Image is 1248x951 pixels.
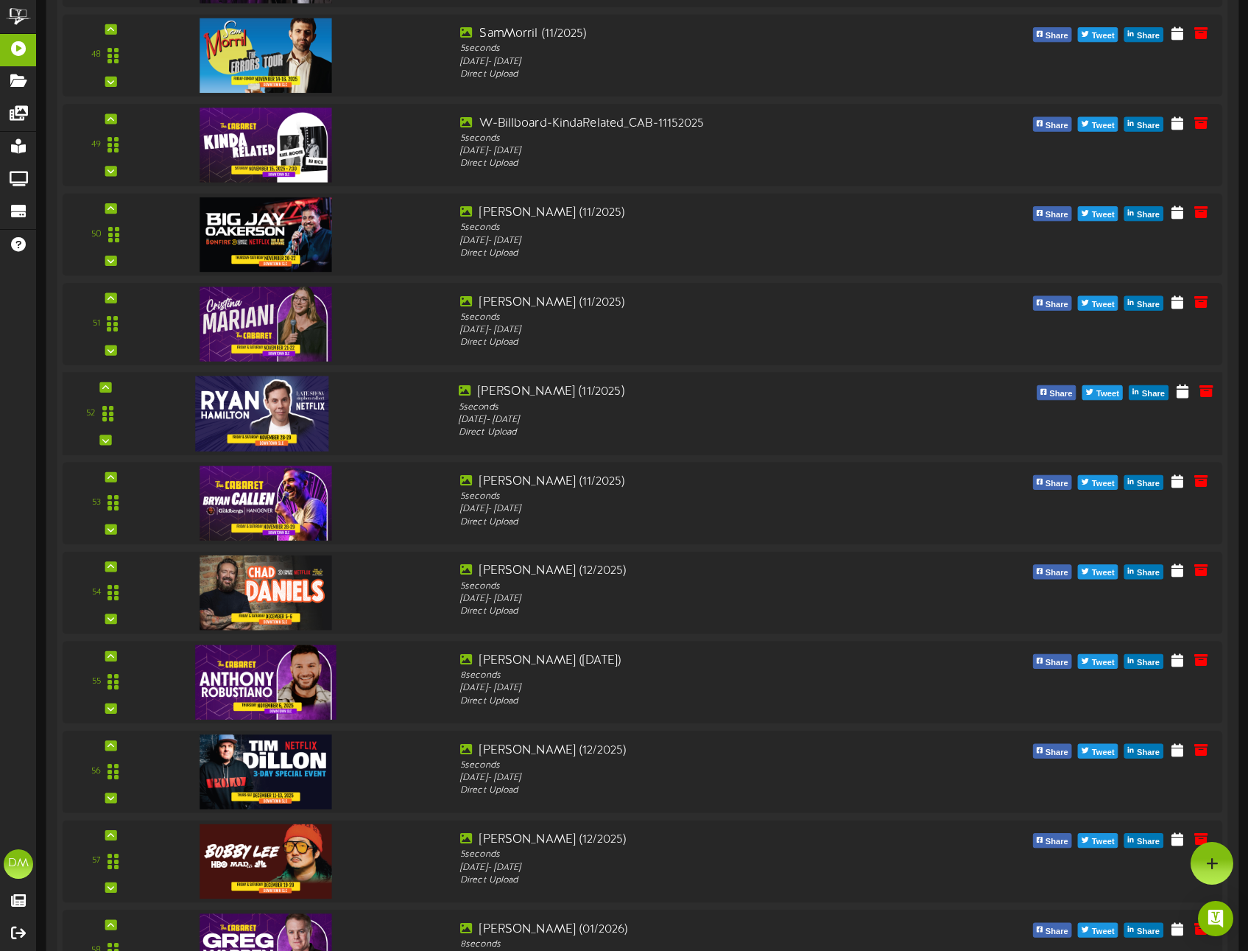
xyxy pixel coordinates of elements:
div: [DATE] - [DATE] [460,682,921,695]
span: Share [1134,207,1163,223]
div: [DATE] - [DATE] [460,55,921,68]
div: 55 [92,676,101,689]
button: Share [1124,564,1163,579]
div: Direct Upload [460,337,921,349]
button: Share [1037,385,1076,400]
div: 5 seconds [460,43,921,55]
div: 5 seconds [460,222,921,234]
button: Tweet [1078,475,1118,490]
span: Share [1134,476,1163,492]
img: 97e85d0d-f04b-43de-88cf-db4c42167d63.jpg [200,18,332,93]
span: Tweet [1089,745,1118,761]
div: 50 [91,228,102,241]
span: Share [1043,207,1071,223]
button: Share [1032,923,1071,938]
span: Share [1134,118,1163,134]
div: Direct Upload [460,248,921,260]
span: Tweet [1089,297,1118,313]
span: Tweet [1089,924,1118,940]
div: [PERSON_NAME] (01/2026) [460,921,921,938]
span: Share [1134,297,1163,313]
button: Share [1124,117,1163,132]
div: Direct Upload [460,69,921,81]
button: Tweet [1078,833,1118,848]
button: Share [1032,475,1071,490]
div: 57 [92,855,101,868]
button: Share [1124,923,1163,938]
button: Share [1124,475,1163,490]
div: [DATE] - [DATE] [459,414,924,427]
button: Share [1032,564,1071,579]
span: Share [1043,655,1071,671]
div: [DATE] - [DATE] [460,324,921,337]
div: Direct Upload [460,695,921,708]
div: 5 seconds [460,312,921,324]
img: 1ed393c1-b396-49ba-9895-19e5febf5cf5.jpg [200,197,332,272]
div: SamMorril (11/2025) [460,26,921,43]
span: Share [1043,297,1071,313]
button: Tweet [1082,385,1123,400]
button: Share [1032,833,1071,848]
div: 48 [91,49,101,62]
div: [PERSON_NAME] (12/2025) [460,742,921,759]
div: [PERSON_NAME] (11/2025) [459,384,924,401]
span: Share [1134,655,1163,671]
div: 8 seconds [460,670,921,682]
div: Direct Upload [460,785,921,797]
div: [DATE] - [DATE] [460,234,921,247]
img: 2b5f8642-8f70-4a2d-a226-ddf63a0f7930.jpg [200,824,332,899]
div: 52 [86,407,95,421]
div: [PERSON_NAME] (11/2025) [460,474,921,491]
div: 51 [93,317,100,330]
button: Share [1124,833,1163,848]
button: Tweet [1078,923,1118,938]
div: [PERSON_NAME] (12/2025) [460,832,921,849]
button: Share [1032,296,1071,311]
button: Tweet [1078,654,1118,669]
span: Tweet [1089,207,1118,223]
img: 0cded70c-ba82-449e-b766-6bcc0cc7d5a3.jpg [195,376,329,451]
button: Share [1032,27,1071,42]
span: Share [1134,924,1163,940]
span: Share [1043,476,1071,492]
span: Tweet [1089,565,1118,581]
span: Tweet [1089,834,1118,850]
div: 56 [91,765,101,778]
button: Tweet [1078,27,1118,42]
span: Share [1139,386,1168,402]
div: [DATE] - [DATE] [460,772,921,785]
span: Share [1043,745,1071,761]
button: Share [1124,296,1163,311]
button: Share [1124,654,1163,669]
button: Share [1124,27,1163,42]
div: 5 seconds [460,132,921,144]
span: Tweet [1093,386,1122,402]
button: Share [1032,654,1071,669]
img: 2ab6c994-3c85-4279-a212-7a98548e3a7e.jpg [200,287,332,361]
div: Direct Upload [460,516,921,528]
div: [DATE] - [DATE] [460,861,921,874]
div: Direct Upload [459,427,924,440]
span: Tweet [1089,476,1118,492]
span: Share [1134,745,1163,761]
div: Open Intercom Messenger [1198,901,1233,936]
span: Tweet [1089,118,1118,134]
div: 5 seconds [460,580,921,592]
img: bb3a0a73-b722-41b7-a9b2-e03e1fc479b9.jpg [200,734,332,809]
div: 53 [92,496,101,509]
div: [PERSON_NAME] ([DATE]) [460,653,921,670]
button: Tweet [1078,296,1118,311]
div: [PERSON_NAME] (11/2025) [460,294,921,311]
div: [DATE] - [DATE] [460,145,921,158]
div: 5 seconds [460,759,921,771]
div: [PERSON_NAME] (12/2025) [460,563,921,580]
div: 49 [91,138,101,151]
span: Share [1043,924,1071,940]
button: Share [1124,206,1163,221]
button: Share [1124,744,1163,759]
button: Share [1032,117,1071,132]
button: Share [1032,744,1071,759]
img: 69fdc6cc-6be3-4633-ab01-7a86d7479436.jpg [200,555,332,630]
img: 6ab02594-41e4-4132-85c1-dbd791ab1325.jpg [200,466,332,540]
button: Tweet [1078,564,1118,579]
